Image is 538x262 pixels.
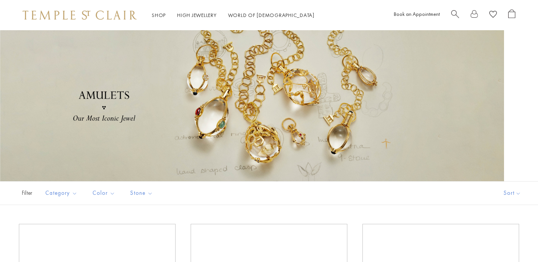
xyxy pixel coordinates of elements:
[87,185,121,202] button: Color
[23,11,137,20] img: Temple St. Clair
[394,11,440,17] a: Book an Appointment
[89,188,121,198] span: Color
[126,188,159,198] span: Stone
[451,9,459,21] a: Search
[152,11,314,20] nav: Main navigation
[152,12,166,18] a: ShopShop
[177,12,217,18] a: High JewelleryHigh Jewellery
[40,185,83,202] button: Category
[125,185,159,202] button: Stone
[42,188,83,198] span: Category
[508,9,515,21] a: Open Shopping Bag
[487,182,538,205] button: Show sort by
[228,12,314,18] a: World of [DEMOGRAPHIC_DATA]World of [DEMOGRAPHIC_DATA]
[489,9,497,21] a: View Wishlist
